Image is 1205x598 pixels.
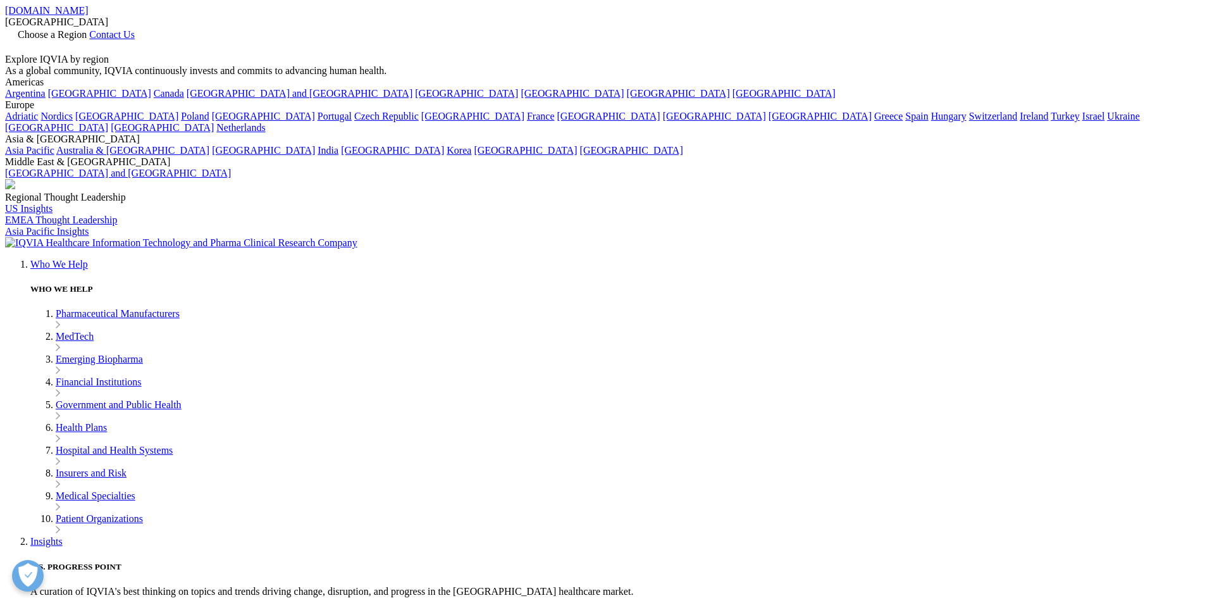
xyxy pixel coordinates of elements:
button: Open Preferences [12,560,44,592]
a: [GEOGRAPHIC_DATA] [521,88,624,99]
a: Adriatic [5,111,38,121]
a: [GEOGRAPHIC_DATA] [732,88,836,99]
div: Asia & [GEOGRAPHIC_DATA] [5,134,1200,145]
a: Contact Us [89,29,135,40]
a: [GEOGRAPHIC_DATA] [5,122,108,133]
a: India [318,145,338,156]
a: Portugal [318,111,352,121]
a: [GEOGRAPHIC_DATA] [474,145,577,156]
a: [GEOGRAPHIC_DATA] [415,88,518,99]
a: Asia Pacific [5,145,54,156]
a: [GEOGRAPHIC_DATA] and [GEOGRAPHIC_DATA] [187,88,412,99]
a: [GEOGRAPHIC_DATA] [557,111,660,121]
a: Financial Institutions [56,377,142,387]
a: Emerging Biopharma [56,354,143,364]
a: Government and Public Health [56,399,182,410]
a: [GEOGRAPHIC_DATA] [663,111,766,121]
div: Explore IQVIA by region [5,54,1200,65]
a: Netherlands [216,122,265,133]
h5: WHO WE HELP [30,284,1200,294]
a: [GEOGRAPHIC_DATA] and [GEOGRAPHIC_DATA] [5,168,231,178]
a: [GEOGRAPHIC_DATA] [48,88,151,99]
a: Insurers and Risk [56,468,127,478]
a: Switzerland [969,111,1017,121]
a: [GEOGRAPHIC_DATA] [212,111,315,121]
a: Patient Organizations [56,513,143,524]
a: Turkey [1051,111,1080,121]
a: [GEOGRAPHIC_DATA] [75,111,178,121]
a: US Insights [5,203,53,214]
a: Who We Help [30,259,88,270]
a: Argentina [5,88,46,99]
div: [GEOGRAPHIC_DATA] [5,16,1200,28]
a: Hospital and Health Systems [56,445,173,456]
div: As a global community, IQVIA continuously invests and commits to advancing human health. [5,65,1200,77]
a: Asia Pacific Insights [5,226,89,237]
img: IQVIA Healthcare Information Technology and Pharma Clinical Research Company [5,237,357,249]
a: Spain [905,111,928,121]
a: [DOMAIN_NAME] [5,5,89,16]
a: [GEOGRAPHIC_DATA] [111,122,214,133]
a: Greece [874,111,903,121]
a: Medical Specialties [56,490,135,501]
a: [GEOGRAPHIC_DATA] [627,88,730,99]
a: [GEOGRAPHIC_DATA] [769,111,872,121]
a: Ireland [1020,111,1048,121]
a: Ukraine [1107,111,1140,121]
a: Poland [181,111,209,121]
a: [GEOGRAPHIC_DATA] [341,145,444,156]
a: Czech Republic [354,111,419,121]
p: A curation of IQVIA's best thinking on topics and trends driving change, disruption, and progress... [30,586,1200,597]
div: Regional Thought Leadership [5,192,1200,203]
a: EMEA Thought Leadership [5,215,117,225]
a: Korea [447,145,471,156]
a: Nordics [40,111,73,121]
div: Americas [5,77,1200,88]
a: [GEOGRAPHIC_DATA] [212,145,315,156]
a: Israel [1082,111,1105,121]
a: France [527,111,555,121]
img: 2093_analyzing-data-using-big-screen-display-and-laptop.png [5,179,15,189]
a: MedTech [56,331,94,342]
a: Australia & [GEOGRAPHIC_DATA] [56,145,209,156]
a: Canada [154,88,184,99]
a: Pharmaceutical Manufacturers [56,308,180,319]
a: [GEOGRAPHIC_DATA] [421,111,524,121]
a: Health Plans [56,422,107,433]
span: Choose a Region [18,29,87,40]
h5: U.S. PROGRESS POINT [30,562,1200,572]
div: Europe [5,99,1200,111]
div: Middle East & [GEOGRAPHIC_DATA] [5,156,1200,168]
a: Insights [30,536,63,547]
a: [GEOGRAPHIC_DATA] [580,145,683,156]
a: Hungary [931,111,967,121]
